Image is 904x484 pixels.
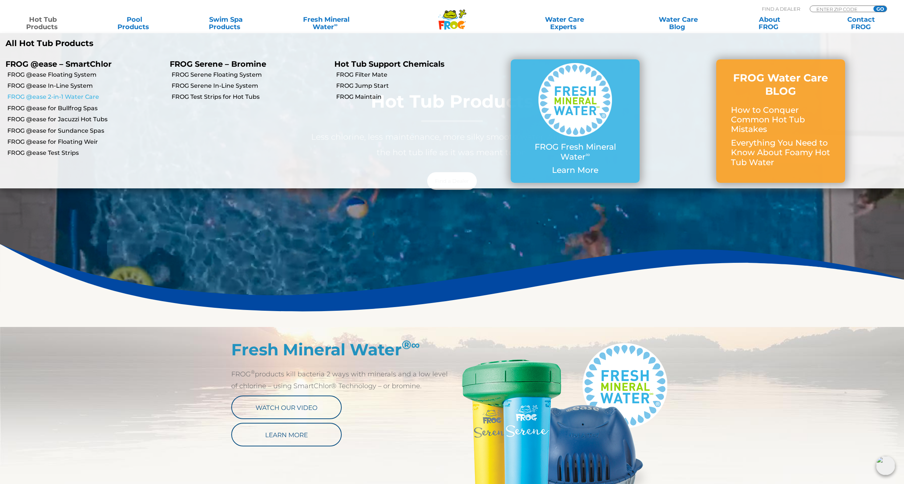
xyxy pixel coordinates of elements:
[731,71,830,98] h3: FROG Water Care BLOG
[411,337,420,352] em: ∞
[231,396,342,419] a: Watch Our Video
[873,6,887,12] input: GO
[643,16,714,31] a: Water CareBlog
[816,6,865,12] input: Zip Code Form
[231,423,342,446] a: Learn More
[7,16,78,31] a: Hot TubProducts
[7,93,164,101] a: FROG @ease 2-in-1 Water Care
[6,39,447,48] a: All Hot Tub Products
[7,127,164,135] a: FROG @ease for Sundance Spas
[402,337,420,352] sup: ®
[336,71,493,79] a: FROG Filter Mate
[334,22,338,28] sup: ∞
[7,149,164,157] a: FROG @ease Test Strips
[170,59,323,69] p: FROG Serene – Bromine
[334,59,488,69] p: Hot Tub Support Chemicals
[231,368,452,392] p: FROG products kill bacteria 2 ways with minerals and a low level of chlorine – using SmartChlor® ...
[7,82,164,90] a: FROG @ease In-Line System
[172,82,328,90] a: FROG Serene In-Line System
[585,151,590,158] sup: ∞
[231,340,452,359] h2: Fresh Mineral Water
[734,16,805,31] a: AboutFROG
[762,6,800,12] p: Find A Dealer
[282,16,371,31] a: Fresh MineralWater∞
[6,59,159,69] p: FROG @ease – SmartChlor
[525,142,625,162] p: FROG Fresh Mineral Water
[7,104,164,112] a: FROG @ease for Bullfrog Spas
[172,93,328,101] a: FROG Test Strips for Hot Tubs
[7,115,164,123] a: FROG @ease for Jacuzzi Hot Tubs
[336,93,493,101] a: FROG Maintain
[525,166,625,175] p: Learn More
[826,16,897,31] a: ContactFROG
[99,16,170,31] a: PoolProducts
[507,16,622,31] a: Water CareExperts
[876,456,895,475] img: openIcon
[7,71,164,79] a: FROG @ease Floating System
[251,369,255,375] sup: ®
[7,138,164,146] a: FROG @ease for Floating Weir
[336,82,493,90] a: FROG Jump Start
[525,63,625,179] a: FROG Fresh Mineral Water∞ Learn More
[731,138,830,167] p: Everything You Need to Know About Foamy Hot Tub Water
[731,105,830,135] p: How to Conquer Common Hot Tub Mistakes
[172,71,328,79] a: FROG Serene Floating System
[731,71,830,171] a: FROG Water Care BLOG How to Conquer Common Hot Tub Mistakes Everything You Need to Know About Foa...
[190,16,261,31] a: Swim SpaProducts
